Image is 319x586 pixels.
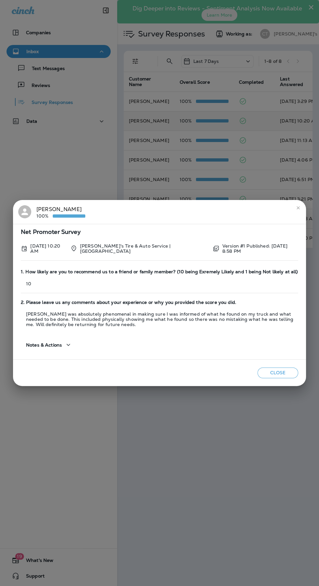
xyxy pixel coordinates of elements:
button: Notes & Actions [21,336,77,354]
p: [PERSON_NAME] was absolutely phenomenal in making sure I was informed of what he found on my truc... [21,311,298,327]
button: Close [257,367,298,378]
p: Version #1 Published: [DATE] 8:58 PM [222,243,298,254]
p: [PERSON_NAME]'s Tire & Auto Service | [GEOGRAPHIC_DATA] [80,243,208,254]
span: Net Promoter Survey [21,229,298,235]
p: Sep 25, 2025 10:20 AM [30,243,65,254]
p: 100% [36,213,53,219]
span: 2. Please leave us any comments about your experience or why you provided the score you did. [21,300,298,305]
button: close [293,203,303,213]
div: [PERSON_NAME] [36,205,85,219]
span: 1. How likely are you to recommend us to a friend or family member? (10 being Exremely Likely and... [21,269,298,275]
span: Notes & Actions [26,342,62,348]
p: 10 [21,281,298,286]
